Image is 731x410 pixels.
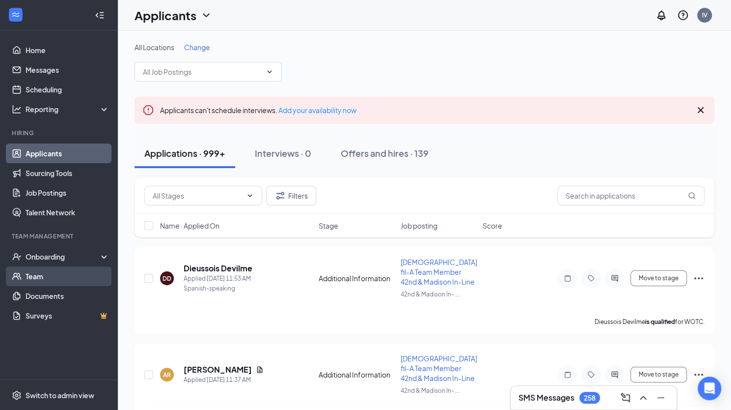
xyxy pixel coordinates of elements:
svg: ActiveChat [609,371,621,379]
svg: Error [142,104,154,116]
div: Team Management [12,232,108,240]
svg: Ellipses [693,272,704,284]
div: IV [702,11,707,19]
svg: Document [256,366,264,374]
a: Talent Network [26,203,109,222]
div: Switch to admin view [26,390,94,400]
a: Messages [26,60,109,80]
span: [DEMOGRAPHIC_DATA]-fil-A Team Member 42nd & Madison In-Line [401,354,481,382]
a: Sourcing Tools [26,163,109,183]
span: Score [483,221,502,231]
div: Reporting [26,104,110,114]
svg: WorkstreamLogo [11,10,21,20]
span: [DEMOGRAPHIC_DATA]-fil-A Team Member 42nd & Madison In-Line [401,258,481,286]
h3: SMS Messages [518,392,574,403]
div: AR [163,371,171,379]
h5: Dieussois Devilme [184,263,252,274]
span: Job posting [401,221,437,231]
a: Documents [26,286,109,306]
button: Filter Filters [266,186,316,205]
span: Change [184,43,210,52]
p: Dieussois Devilme for WOTC. [595,318,704,326]
svg: ComposeMessage [620,392,631,404]
a: Add your availability now [278,106,356,115]
div: Interviews · 0 [255,147,311,159]
svg: Collapse [95,10,105,20]
span: Applicants can't schedule interviews. [160,106,356,115]
div: Applications · 999+ [144,147,225,159]
svg: ActiveChat [609,274,621,282]
div: Spanish-speaking [184,284,252,293]
span: 42nd & Madison In- ... [401,291,460,298]
input: All Stages [153,190,242,201]
svg: Filter [274,190,286,202]
svg: QuestionInfo [677,9,689,21]
svg: Tag [585,274,597,282]
span: Stage [319,221,338,231]
span: All Locations [135,43,174,52]
button: Move to stage [630,270,687,286]
button: Minimize [653,390,669,406]
svg: Settings [12,390,22,400]
div: Applied [DATE] 11:53 AM [184,274,252,284]
div: Applied [DATE] 11:37 AM [184,375,264,385]
svg: Analysis [12,104,22,114]
svg: Ellipses [693,369,704,381]
a: Scheduling [26,80,109,99]
a: Home [26,40,109,60]
svg: UserCheck [12,252,22,262]
div: 258 [584,394,596,402]
button: ComposeMessage [618,390,633,406]
svg: Note [562,371,573,379]
input: Search in applications [557,186,704,205]
button: Move to stage [630,367,687,382]
a: Applicants [26,144,109,163]
svg: ChevronDown [200,9,212,21]
span: 42nd & Madison In- ... [401,387,460,394]
div: Open Intercom Messenger [698,377,721,400]
div: DD [162,274,171,283]
h1: Applicants [135,7,196,24]
a: Team [26,266,109,286]
span: Name · Applied On [160,221,219,231]
div: Onboarding [26,252,101,262]
svg: Notifications [655,9,667,21]
svg: ChevronDown [266,68,273,76]
div: Offers and hires · 139 [341,147,429,159]
svg: Cross [695,104,706,116]
input: All Job Postings [143,66,262,77]
h5: [PERSON_NAME] [184,364,252,375]
button: ChevronUp [635,390,651,406]
a: Job Postings [26,183,109,203]
a: SurveysCrown [26,306,109,325]
div: Additional Information [319,370,395,380]
svg: Tag [585,371,597,379]
div: Hiring [12,129,108,137]
svg: ChevronUp [637,392,649,404]
svg: MagnifyingGlass [688,192,696,200]
svg: Note [562,274,573,282]
svg: ChevronDown [246,192,254,200]
svg: Minimize [655,392,667,404]
b: is qualified [645,318,675,325]
div: Additional Information [319,273,395,283]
